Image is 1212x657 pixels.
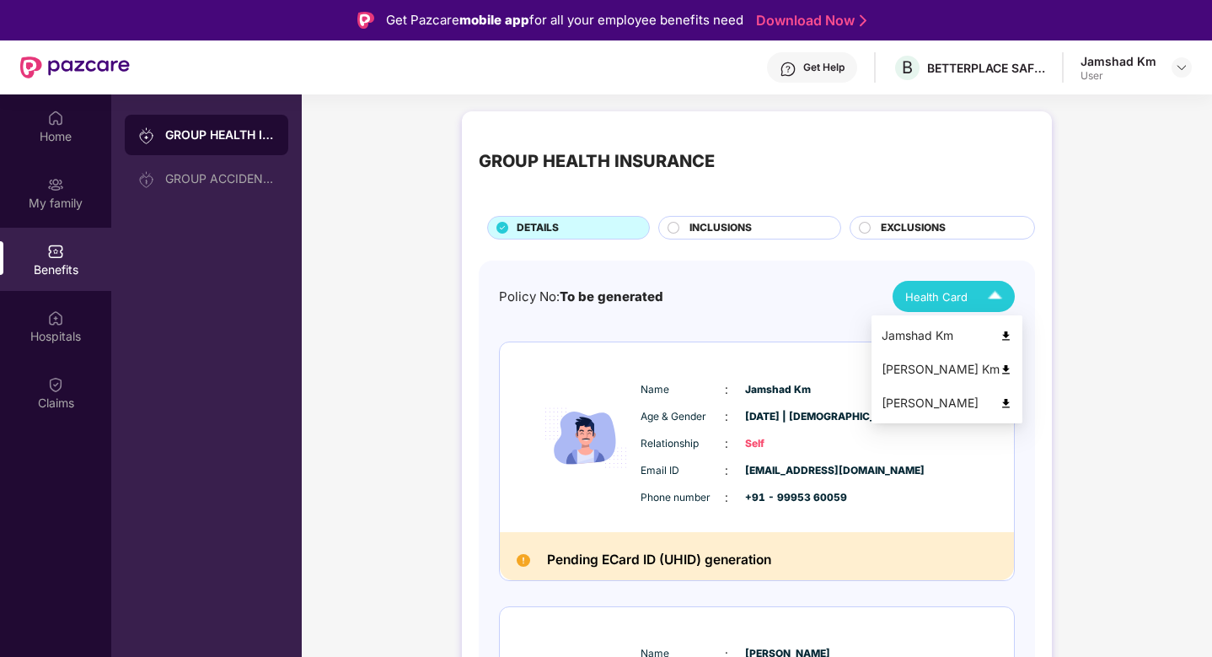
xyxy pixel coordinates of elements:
[902,57,913,78] span: B
[517,220,559,236] span: DETAILS
[1000,364,1012,376] img: svg+xml;base64,PHN2ZyB4bWxucz0iaHR0cDovL3d3dy53My5vcmcvMjAwMC9zdmciIHdpZHRoPSI0OCIgaGVpZ2h0PSI0OC...
[725,488,728,507] span: :
[745,436,829,452] span: Self
[47,310,64,326] img: svg+xml;base64,PHN2ZyBpZD0iSG9zcGl0YWxzIiB4bWxucz0iaHR0cDovL3d3dy53My5vcmcvMjAwMC9zdmciIHdpZHRoPS...
[745,382,829,398] span: Jamshad Km
[980,282,1010,311] img: Icuh8uwCUCF+XjCZyLQsAKiDCM9HiE6CMYmKQaPGkZKaA32CAAACiQcFBJY0IsAAAAASUVORK5CYII=
[641,490,725,506] span: Phone number
[165,172,275,186] div: GROUP ACCIDENTAL INSURANCE
[689,220,752,236] span: INCLUSIONS
[860,12,866,30] img: Stroke
[882,326,1012,345] div: Jamshad Km
[905,288,968,305] span: Health Card
[1081,69,1156,83] div: User
[47,376,64,393] img: svg+xml;base64,PHN2ZyBpZD0iQ2xhaW0iIHhtbG5zPSJodHRwOi8vd3d3LnczLm9yZy8yMDAwL3N2ZyIgd2lkdGg9IjIwIi...
[1000,330,1012,342] img: svg+xml;base64,PHN2ZyB4bWxucz0iaHR0cDovL3d3dy53My5vcmcvMjAwMC9zdmciIHdpZHRoPSI0OCIgaGVpZ2h0PSI0OC...
[725,407,728,426] span: :
[893,281,1015,312] button: Health Card
[881,220,946,236] span: EXCLUSIONS
[725,461,728,480] span: :
[725,380,728,399] span: :
[47,110,64,127] img: svg+xml;base64,PHN2ZyBpZD0iSG9tZSIgeG1sbnM9Imh0dHA6Ly93d3cudzMub3JnLzIwMDAvc3ZnIiB3aWR0aD0iMjAiIG...
[1000,397,1012,410] img: svg+xml;base64,PHN2ZyB4bWxucz0iaHR0cDovL3d3dy53My5vcmcvMjAwMC9zdmciIHdpZHRoPSI0OCIgaGVpZ2h0PSI0OC...
[165,127,275,143] div: GROUP HEALTH INSURANCE
[641,409,725,425] span: Age & Gender
[138,127,155,144] img: svg+xml;base64,PHN2ZyB3aWR0aD0iMjAiIGhlaWdodD0iMjAiIHZpZXdCb3g9IjAgMCAyMCAyMCIgZmlsbD0ibm9uZSIgeG...
[882,394,1012,412] div: [PERSON_NAME]
[882,360,1012,379] div: [PERSON_NAME] Km
[357,12,374,29] img: Logo
[803,61,845,74] div: Get Help
[725,434,728,453] span: :
[535,365,636,511] img: icon
[641,382,725,398] span: Name
[517,554,530,568] img: Pending
[47,176,64,193] img: svg+xml;base64,PHN2ZyB3aWR0aD0iMjAiIGhlaWdodD0iMjAiIHZpZXdCb3g9IjAgMCAyMCAyMCIgZmlsbD0ibm9uZSIgeG...
[499,287,663,307] div: Policy No:
[459,12,529,28] strong: mobile app
[780,61,796,78] img: svg+xml;base64,PHN2ZyBpZD0iSGVscC0zMngzMiIgeG1sbnM9Imh0dHA6Ly93d3cudzMub3JnLzIwMDAvc3ZnIiB3aWR0aD...
[641,436,725,452] span: Relationship
[745,490,829,506] span: +91 - 99953 60059
[547,549,771,572] h2: Pending ECard ID (UHID) generation
[745,409,829,425] span: [DATE] | [DEMOGRAPHIC_DATA]
[386,10,743,30] div: Get Pazcare for all your employee benefits need
[1175,61,1188,74] img: svg+xml;base64,PHN2ZyBpZD0iRHJvcGRvd24tMzJ4MzIiIHhtbG5zPSJodHRwOi8vd3d3LnczLm9yZy8yMDAwL3N2ZyIgd2...
[47,243,64,260] img: svg+xml;base64,PHN2ZyBpZD0iQmVuZWZpdHMiIHhtbG5zPSJodHRwOi8vd3d3LnczLm9yZy8yMDAwL3N2ZyIgd2lkdGg9Ij...
[138,171,155,188] img: svg+xml;base64,PHN2ZyB3aWR0aD0iMjAiIGhlaWdodD0iMjAiIHZpZXdCb3g9IjAgMCAyMCAyMCIgZmlsbD0ibm9uZSIgeG...
[560,288,663,304] span: To be generated
[1081,53,1156,69] div: Jamshad Km
[756,12,861,30] a: Download Now
[20,57,130,78] img: New Pazcare Logo
[641,463,725,479] span: Email ID
[745,463,829,479] span: [EMAIL_ADDRESS][DOMAIN_NAME]
[479,148,715,175] div: GROUP HEALTH INSURANCE
[927,60,1045,76] div: BETTERPLACE SAFETY SOLUTIONS PRIVATE LIMITED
